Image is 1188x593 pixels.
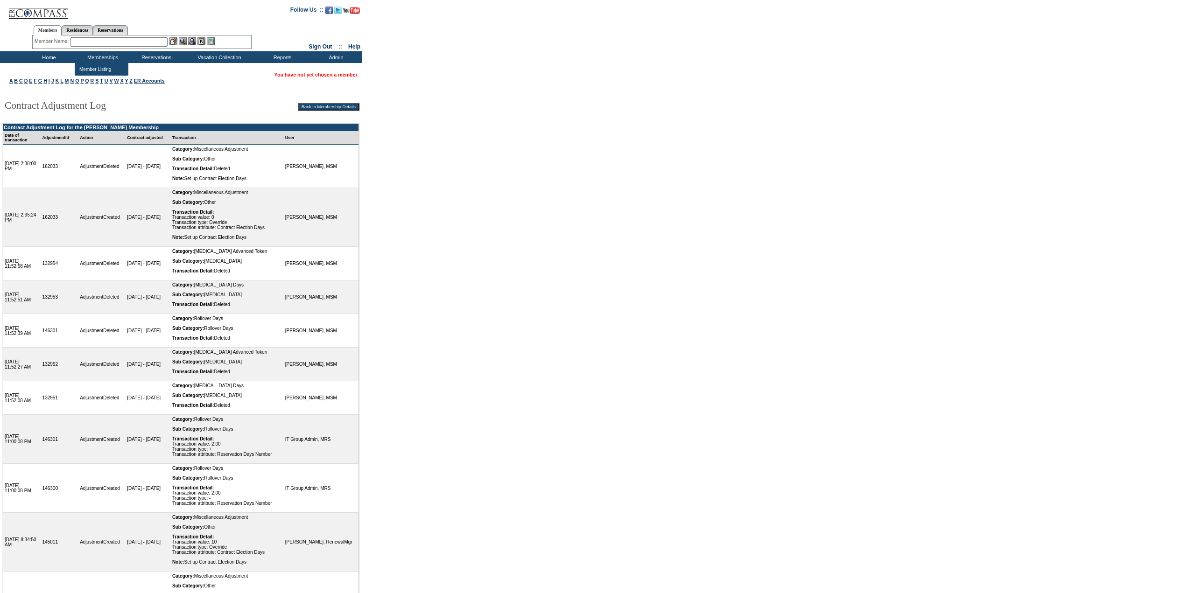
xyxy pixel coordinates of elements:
td: AdjustmentCreated [78,415,125,464]
td: [DATE] - [DATE] [125,464,170,513]
b: Category: [172,466,194,471]
b: Category: [172,417,194,422]
b: Category: [172,573,194,579]
td: [DATE] 8:34:50 AM [3,513,41,572]
div: Other [172,524,281,530]
b: Transaction Detail: [172,166,214,171]
a: Reservations [93,25,128,35]
div: Transaction value: 0 Transaction type: Override Transaction attribute: Contract Election Days [172,215,281,230]
a: Y [125,78,128,84]
a: T [100,78,103,84]
td: AdjustmentDeleted [78,280,125,314]
td: Date of transaction [3,131,41,145]
a: V [109,78,112,84]
b: Category: [172,383,194,388]
div: Deleted [172,268,281,273]
b: Sub Category: [172,475,204,481]
a: J [51,78,54,84]
div: Transaction value: 2.00 Transaction type: - Transaction attribute: Reservation Days Number [172,490,281,506]
div: Miscellaneous Adjustment [172,573,281,579]
td: Memberships [75,51,128,63]
td: AdjustmentCreated [78,188,125,247]
b: Sub Category: [172,200,204,205]
b: Category: [172,515,194,520]
div: Other [172,156,281,161]
img: b_calculator.gif [207,37,215,45]
b: Category: [172,316,194,321]
b: Sub Category: [172,583,204,588]
td: 132953 [41,280,78,314]
td: [DATE] - [DATE] [125,513,170,572]
div: Rollover Days [172,316,281,321]
td: [DATE] - [DATE] [125,314,170,348]
td: [DATE] 11:52:27 AM [3,348,41,381]
b: Category: [172,282,194,287]
b: Sub Category: [172,393,204,398]
div: Deleted [172,302,281,307]
b: Sub Category: [172,156,204,161]
img: Reservations [197,37,205,45]
div: Rollover Days [172,475,281,481]
b: Category: [172,349,194,355]
td: Reports [254,51,308,63]
div: [MEDICAL_DATA] [172,258,281,264]
a: P [80,78,84,84]
td: AdjustmentDeleted [78,348,125,381]
div: [MEDICAL_DATA] Advanced Token [172,349,281,355]
img: Subscribe to our YouTube Channel [343,7,360,14]
td: [PERSON_NAME], MSM [283,280,359,314]
b: Transaction Detail: [172,369,214,374]
td: 146301 [41,314,78,348]
td: AdjustmentDeleted [78,381,125,415]
div: Miscellaneous Adjustment [172,515,281,520]
div: Deleted [172,369,281,374]
div: [MEDICAL_DATA] [172,359,281,364]
td: Transaction [170,131,283,145]
a: ER Accounts [134,78,165,84]
b: Note: [172,559,184,565]
div: [MEDICAL_DATA] [172,292,281,297]
td: [DATE] - [DATE] [125,247,170,280]
b: Category: [172,190,194,195]
td: Reservations [128,51,182,63]
td: Contract Adjustment Log [2,93,221,121]
td: AdjustmentCreated [78,513,125,572]
div: Rollover Days [172,326,281,331]
td: [DATE] 11:52:08 AM [3,381,41,415]
a: O [75,78,79,84]
b: Category: [172,147,194,152]
td: [DATE] - [DATE] [125,348,170,381]
td: [PERSON_NAME], MSM [283,381,359,415]
a: Sign Out [309,43,332,50]
td: [PERSON_NAME], RenewalMgr [283,513,359,572]
img: b_edit.gif [169,37,177,45]
b: Sub Category: [172,426,204,432]
b: Transaction Detail: [172,534,214,539]
td: [PERSON_NAME], MSM [283,348,359,381]
b: Transaction Detail: [172,403,214,408]
td: 132951 [41,381,78,415]
div: Deleted [172,335,281,341]
span: :: [338,43,342,50]
td: Admin [308,51,362,63]
div: Set up Contract Election Days [172,559,281,565]
div: Set up Contract Election Days [172,176,281,181]
td: 162033 [41,188,78,247]
b: Transaction Detail: [172,209,214,215]
td: [DATE] 11:00:08 PM [3,464,41,513]
a: W [114,78,119,84]
a: X [120,78,124,84]
a: L [60,78,63,84]
a: H [43,78,47,84]
b: Note: [172,176,184,181]
a: S [95,78,98,84]
td: Member Listing [77,65,112,74]
td: [DATE] 11:52:58 AM [3,247,41,280]
div: [MEDICAL_DATA] Advanced Token [172,249,281,254]
img: Impersonate [188,37,196,45]
a: M [65,78,69,84]
a: R [91,78,94,84]
td: Follow Us :: [290,6,323,17]
div: Other [172,200,281,205]
td: Vacation Collection [182,51,254,63]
